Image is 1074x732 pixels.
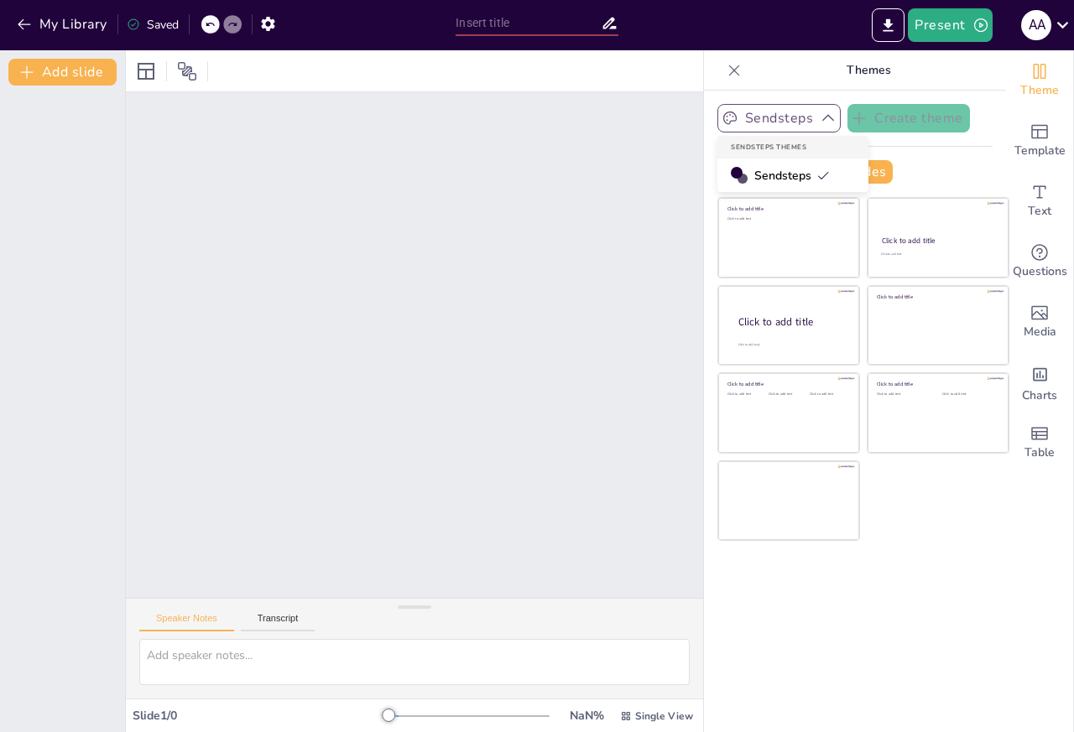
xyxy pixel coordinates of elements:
[882,236,936,246] span: Click to add title
[241,613,315,631] button: Transcript
[942,392,967,397] span: Click to add text
[1021,8,1051,42] button: A A
[727,217,752,221] span: Click to add text
[1006,292,1073,352] div: Add images, graphics, shapes or video
[877,392,901,397] span: Click to add text
[1028,202,1051,221] span: Text
[810,392,834,397] span: Click to add text
[1006,231,1073,292] div: Get real-time input from your audience
[847,104,970,132] button: Create theme
[1006,352,1073,413] div: Add charts and graphs
[717,104,841,132] button: Sendsteps
[635,709,693,723] span: Single View
[872,8,905,42] button: Export to PowerPoint
[908,8,992,42] button: Present
[738,315,813,330] span: Click to add title
[769,392,793,397] span: Click to add text
[738,342,760,346] span: Click to add body
[8,59,117,86] button: Add slide
[727,382,764,388] span: Click to add title
[727,392,752,397] span: Click to add text
[877,293,913,300] span: Click to add title
[727,206,764,213] span: Click to add title
[1006,171,1073,231] div: Add text boxes
[456,11,600,35] input: Insert title
[139,613,234,631] button: Speaker Notes
[133,58,159,85] div: Layout
[881,252,901,257] span: Click to add text
[127,17,179,33] div: Saved
[754,168,830,184] span: Sendsteps
[1022,387,1057,405] span: Charts
[1006,111,1073,171] div: Add ready made slides
[566,708,607,724] div: NaN %
[1014,142,1066,160] span: Template
[1021,10,1051,40] div: A A
[13,11,114,38] button: My Library
[1006,50,1073,111] div: Change the overall theme
[177,61,197,81] span: Position
[1024,323,1056,341] span: Media
[1020,81,1059,100] span: Theme
[748,50,989,91] p: Themes
[133,708,388,724] div: Slide 1 / 0
[877,382,913,388] span: Click to add title
[717,136,868,158] div: Sendsteps Themes
[1013,262,1067,281] span: Questions
[1006,413,1073,473] div: Add a table
[1024,444,1055,462] span: Table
